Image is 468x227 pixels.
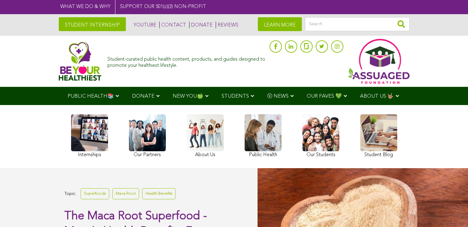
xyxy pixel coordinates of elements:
div: Navigation Menu [59,87,410,105]
span: STUDENTS [222,94,249,99]
img: Assuaged [59,42,102,81]
a: CONTACT [159,22,186,28]
a: Superfoods [81,188,109,199]
a: YOUTUBE [132,22,156,28]
a: STUDENT INTERNSHIP [59,17,126,31]
span: Ⓥ NEWS [267,94,289,99]
span: ABOUT US 🤟🏽 [360,94,394,99]
a: REVIEWS [216,22,238,28]
span: PUBLIC HEALTH📚 [68,94,114,99]
a: LEARN MORE [258,17,302,31]
a: Health Benefits [142,188,176,199]
span: OUR FAVES 💚 [307,94,342,99]
span: DONATE [132,94,154,99]
a: Maca Root [112,188,139,199]
span: Topic: [64,190,76,198]
a: DONATE [189,22,213,28]
img: Assuaged App [348,39,410,84]
div: Student-curated public health content, products, and guides designed to promote your healthiest l... [107,54,266,68]
input: Search [305,17,410,31]
span: NEW YOU🍏 [173,94,203,99]
img: glassdoor [304,43,308,49]
iframe: Chat Widget [437,197,468,227]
